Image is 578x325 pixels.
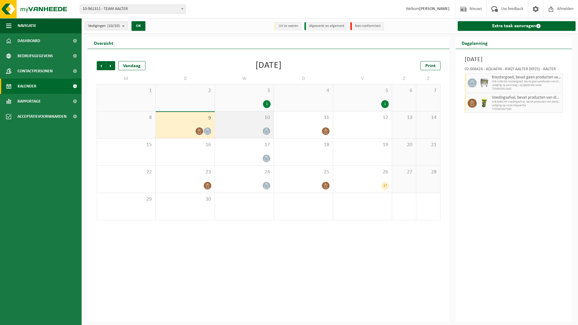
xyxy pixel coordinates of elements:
div: 1 [263,100,271,108]
span: 29 [100,196,152,203]
strong: [PERSON_NAME] [419,7,450,11]
span: WB-0060-HP voedingsafval, bevat producten van dierlijke oors [492,100,561,104]
span: Vorige [97,61,106,70]
td: D [274,73,333,84]
img: WB-0060-HPE-GN-50 [480,99,489,108]
li: Uit te voeren [274,22,301,30]
span: Kalender [18,79,36,94]
span: WB-1100-GA roostergoed, bevat geen producten van dierlijke o [492,80,561,84]
span: 20 [395,142,413,148]
span: 7 [419,87,437,94]
span: 26 [336,169,389,176]
span: Contactpersonen [18,64,53,79]
span: Volgende [106,61,115,70]
button: Vestigingen(10/10) [85,21,128,30]
span: 10-961311 - TEAM AALTER [80,5,186,14]
span: 21 [419,142,437,148]
span: 4 [277,87,330,94]
span: Rapportage [18,94,41,109]
span: Roostergoed, bevat geen producten van dierlijke oorsprong [492,75,561,80]
span: Navigatie [18,18,36,33]
span: 10-961311 - TEAM AALTER [80,5,185,13]
span: 22 [100,169,152,176]
span: Voedingsafval, bevat producten van dierlijke oorsprong, onverpakt, categorie 3 [492,95,561,100]
span: Lediging op vaste frequentie [492,104,561,107]
span: 3 [218,87,271,94]
span: 5 [336,87,389,94]
td: M [97,73,156,84]
h3: [DATE] [465,55,563,64]
span: T250001847583 [492,107,561,111]
span: 27 [395,169,413,176]
span: 13 [395,114,413,121]
span: 8 [100,114,152,121]
div: 17 [381,182,389,190]
div: 1 [381,100,389,108]
button: OK [132,21,145,31]
img: WB-1100-GAL-GY-01 [480,78,489,87]
td: D [156,73,215,84]
span: 12 [336,114,389,121]
td: V [333,73,392,84]
span: 25 [277,169,330,176]
span: Bedrijfsgegevens [18,48,53,64]
li: Afgewerkt en afgemeld [304,22,347,30]
span: 9 [159,115,211,122]
h2: Overzicht [88,37,119,49]
count: (10/10) [107,24,120,28]
span: Lediging op aanvraag - op geplande route [492,84,561,87]
span: 11 [277,114,330,121]
td: Z [416,73,440,84]
span: Dashboard [18,33,40,48]
span: 28 [419,169,437,176]
span: 14 [419,114,437,121]
a: Print [421,61,440,70]
span: 24 [218,169,271,176]
span: Vestigingen [88,21,120,31]
div: [DATE] [255,61,282,70]
span: 2 [159,87,211,94]
span: Print [425,64,436,68]
span: Acceptatievoorwaarden [18,109,67,124]
span: 19 [336,142,389,148]
span: T250002611442 [492,87,561,91]
span: 10 [218,114,271,121]
span: 18 [277,142,330,148]
span: 30 [159,196,211,203]
span: 15 [100,142,152,148]
a: Extra taak aanvragen [458,21,576,31]
span: 17 [218,142,271,148]
span: 16 [159,142,211,148]
td: W [215,73,274,84]
span: 6 [395,87,413,94]
td: Z [392,73,416,84]
h2: Dagplanning [456,37,494,49]
span: 23 [159,169,211,176]
div: 02-008424 - AQUAFIN - RWZI AALTER (KP25) - AALTER [465,67,563,73]
span: 1 [100,87,152,94]
li: Non-conformiteit [350,22,384,30]
div: Vandaag [118,61,145,70]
